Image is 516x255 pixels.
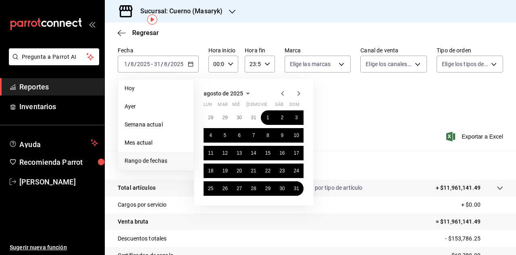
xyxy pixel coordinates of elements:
button: Exportar a Excel [448,132,503,141]
button: 23 de agosto de 2025 [275,164,289,178]
img: Tooltip marker [147,15,157,25]
abbr: 6 de agosto de 2025 [238,133,241,138]
button: 19 de agosto de 2025 [218,164,232,178]
abbr: 22 de agosto de 2025 [265,168,270,174]
abbr: 30 de julio de 2025 [237,115,242,120]
abbr: 11 de agosto de 2025 [208,150,213,156]
abbr: miércoles [232,102,240,110]
abbr: sábado [275,102,283,110]
span: [PERSON_NAME] [19,176,98,187]
abbr: 12 de agosto de 2025 [222,150,227,156]
abbr: 7 de agosto de 2025 [252,133,255,138]
abbr: 8 de agosto de 2025 [266,133,269,138]
button: 7 de agosto de 2025 [246,128,260,143]
abbr: 29 de julio de 2025 [222,115,227,120]
button: 16 de agosto de 2025 [275,146,289,160]
button: 5 de agosto de 2025 [218,128,232,143]
span: / [134,61,137,67]
button: 27 de agosto de 2025 [232,181,246,196]
abbr: 15 de agosto de 2025 [265,150,270,156]
abbr: 19 de agosto de 2025 [222,168,227,174]
label: Canal de venta [360,48,427,53]
abbr: domingo [289,102,300,110]
button: Regresar [118,29,159,37]
button: agosto de 2025 [204,89,253,98]
abbr: jueves [246,102,294,110]
span: Inventarios [19,101,98,112]
label: Hora inicio [208,48,238,53]
abbr: 30 de agosto de 2025 [279,186,285,191]
button: 6 de agosto de 2025 [232,128,246,143]
button: open_drawer_menu [89,21,95,27]
a: Pregunta a Parrot AI [6,58,99,67]
label: Fecha [118,48,199,53]
button: 31 de agosto de 2025 [289,181,304,196]
button: 15 de agosto de 2025 [261,146,275,160]
abbr: 16 de agosto de 2025 [279,150,285,156]
button: 30 de julio de 2025 [232,110,246,125]
abbr: 29 de agosto de 2025 [265,186,270,191]
button: 18 de agosto de 2025 [204,164,218,178]
label: Tipo de orden [437,48,503,53]
button: 30 de agosto de 2025 [275,181,289,196]
p: Venta bruta [118,218,148,226]
span: Elige las marcas [290,60,331,68]
button: 29 de julio de 2025 [218,110,232,125]
label: Hora fin [245,48,275,53]
button: 2 de agosto de 2025 [275,110,289,125]
span: Mes actual [125,139,187,147]
abbr: 18 de agosto de 2025 [208,168,213,174]
abbr: martes [218,102,227,110]
abbr: 10 de agosto de 2025 [294,133,299,138]
abbr: 20 de agosto de 2025 [237,168,242,174]
abbr: 25 de agosto de 2025 [208,186,213,191]
button: Pregunta a Parrot AI [9,48,99,65]
button: 28 de agosto de 2025 [246,181,260,196]
abbr: 17 de agosto de 2025 [294,150,299,156]
button: 22 de agosto de 2025 [261,164,275,178]
span: Elige los tipos de orden [442,60,488,68]
button: 28 de julio de 2025 [204,110,218,125]
button: 10 de agosto de 2025 [289,128,304,143]
p: + $0.00 [461,201,503,209]
h3: Sucursal: Cuerno (Masaryk) [134,6,223,16]
span: Pregunta a Parrot AI [22,53,87,61]
abbr: 5 de agosto de 2025 [224,133,227,138]
span: Regresar [132,29,159,37]
button: 3 de agosto de 2025 [289,110,304,125]
p: Descuentos totales [118,234,166,243]
span: Ayer [125,102,187,111]
span: / [161,61,163,67]
button: 12 de agosto de 2025 [218,146,232,160]
button: 26 de agosto de 2025 [218,181,232,196]
span: Recomienda Parrot [19,157,98,168]
span: - [151,61,153,67]
button: 24 de agosto de 2025 [289,164,304,178]
abbr: 28 de agosto de 2025 [251,186,256,191]
p: = $11,961,141.49 [436,218,503,226]
abbr: 31 de julio de 2025 [251,115,256,120]
input: -- [164,61,168,67]
span: agosto de 2025 [204,90,243,97]
span: / [128,61,130,67]
input: -- [124,61,128,67]
p: Cargos por servicio [118,201,167,209]
abbr: 27 de agosto de 2025 [237,186,242,191]
p: - $153,786.25 [445,234,503,243]
button: 4 de agosto de 2025 [204,128,218,143]
button: 13 de agosto de 2025 [232,146,246,160]
abbr: 2 de agosto de 2025 [281,115,283,120]
button: 29 de agosto de 2025 [261,181,275,196]
button: 21 de agosto de 2025 [246,164,260,178]
p: Total artículos [118,184,156,192]
span: Ayuda [19,138,87,148]
abbr: 1 de agosto de 2025 [266,115,269,120]
label: Marca [285,48,351,53]
input: -- [130,61,134,67]
button: 9 de agosto de 2025 [275,128,289,143]
span: Sugerir nueva función [10,243,98,252]
abbr: 14 de agosto de 2025 [251,150,256,156]
button: 1 de agosto de 2025 [261,110,275,125]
